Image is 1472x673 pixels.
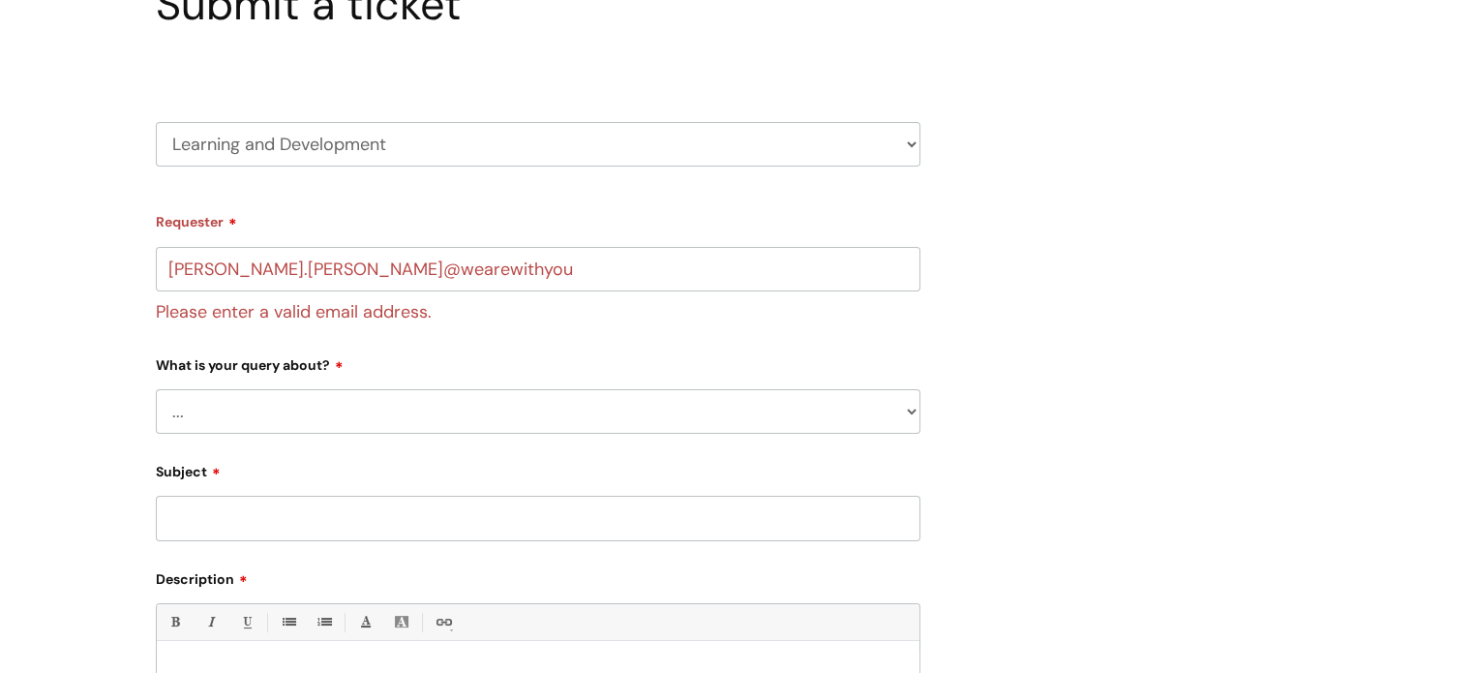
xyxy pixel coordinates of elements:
label: Subject [156,457,920,480]
a: • Unordered List (Ctrl-Shift-7) [276,610,300,634]
label: Requester [156,207,920,230]
div: Please enter a valid email address. [156,291,920,327]
a: Italic (Ctrl-I) [198,610,223,634]
input: Email [156,247,920,291]
a: Bold (Ctrl-B) [163,610,187,634]
a: Font Color [353,610,377,634]
a: 1. Ordered List (Ctrl-Shift-8) [312,610,336,634]
label: Description [156,565,920,588]
a: Link [431,610,455,634]
a: Underline(Ctrl-U) [234,610,258,634]
a: Back Color [389,610,413,634]
label: What is your query about? [156,351,920,374]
